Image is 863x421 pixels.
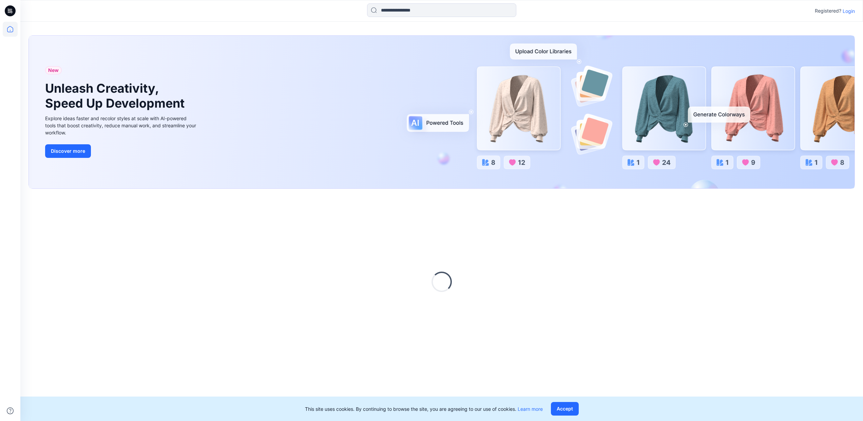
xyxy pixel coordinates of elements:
[305,405,543,413] p: This site uses cookies. By continuing to browse the site, you are agreeing to our use of cookies.
[48,66,59,74] span: New
[518,406,543,412] a: Learn more
[551,402,579,416] button: Accept
[843,7,855,15] p: Login
[815,7,841,15] p: Registered?
[45,115,198,136] div: Explore ideas faster and recolor styles at scale with AI-powered tools that boost creativity, red...
[45,144,198,158] a: Discover more
[45,81,188,110] h1: Unleash Creativity, Speed Up Development
[45,144,91,158] button: Discover more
